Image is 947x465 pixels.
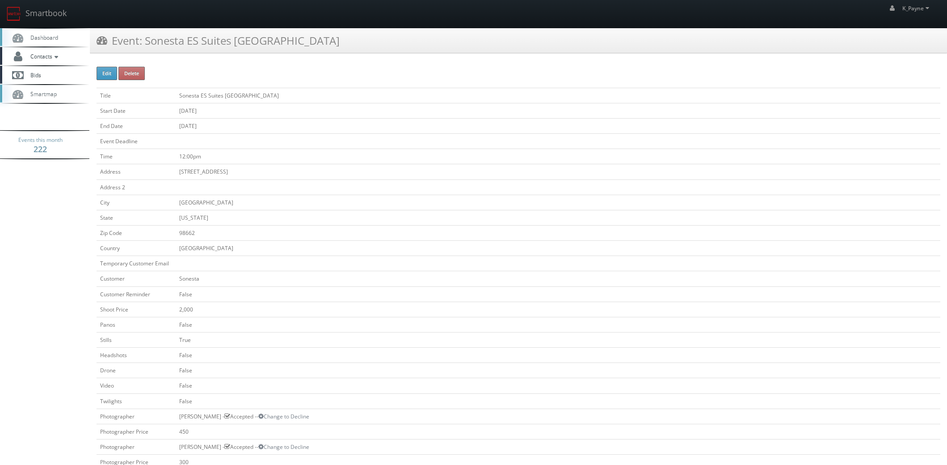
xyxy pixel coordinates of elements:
span: Smartmap [26,90,57,98]
td: Customer [97,271,176,286]
img: smartbook-logo.png [7,7,21,21]
td: [STREET_ADDRESS] [176,164,940,179]
td: 12:00pm [176,149,940,164]
td: Twilights [97,393,176,409]
td: Stills [97,332,176,347]
td: Photographer [97,439,176,454]
td: Photographer [97,409,176,424]
td: Sonesta [176,271,940,286]
td: True [176,332,940,347]
td: City [97,195,176,210]
span: Bids [26,71,41,79]
td: Headshots [97,348,176,363]
td: [DATE] [176,118,940,133]
td: Panos [97,317,176,332]
td: Drone [97,363,176,378]
button: Edit [97,67,117,80]
td: Temporary Customer Email [97,256,176,271]
td: Address 2 [97,179,176,195]
td: Customer Reminder [97,286,176,302]
a: Change to Decline [258,443,309,451]
td: False [176,348,940,363]
h3: Event: Sonesta ES Suites [GEOGRAPHIC_DATA] [97,33,340,48]
td: Event Deadline [97,134,176,149]
td: Start Date [97,103,176,118]
td: Sonesta ES Suites [GEOGRAPHIC_DATA] [176,88,940,103]
td: State [97,210,176,225]
strong: 222 [34,144,47,154]
td: False [176,363,940,378]
button: Delete [118,67,145,80]
td: Video [97,378,176,393]
td: 450 [176,424,940,439]
td: Address [97,164,176,179]
td: False [176,286,940,302]
td: False [176,393,940,409]
td: False [176,378,940,393]
td: End Date [97,118,176,133]
td: Photographer Price [97,424,176,439]
span: Dashboard [26,34,58,41]
td: 98662 [176,225,940,240]
td: [GEOGRAPHIC_DATA] [176,195,940,210]
td: Country [97,241,176,256]
span: Contacts [26,52,60,60]
td: [PERSON_NAME] - Accepted -- [176,409,940,424]
td: [DATE] [176,103,940,118]
td: 2,000 [176,302,940,317]
a: Change to Decline [258,413,309,420]
span: K_Payne [902,4,932,12]
td: False [176,317,940,332]
td: [PERSON_NAME] - Accepted -- [176,439,940,454]
td: [GEOGRAPHIC_DATA] [176,241,940,256]
span: Events this month [18,136,63,145]
td: [US_STATE] [176,210,940,225]
td: Zip Code [97,225,176,240]
td: Time [97,149,176,164]
td: Shoot Price [97,302,176,317]
td: Title [97,88,176,103]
